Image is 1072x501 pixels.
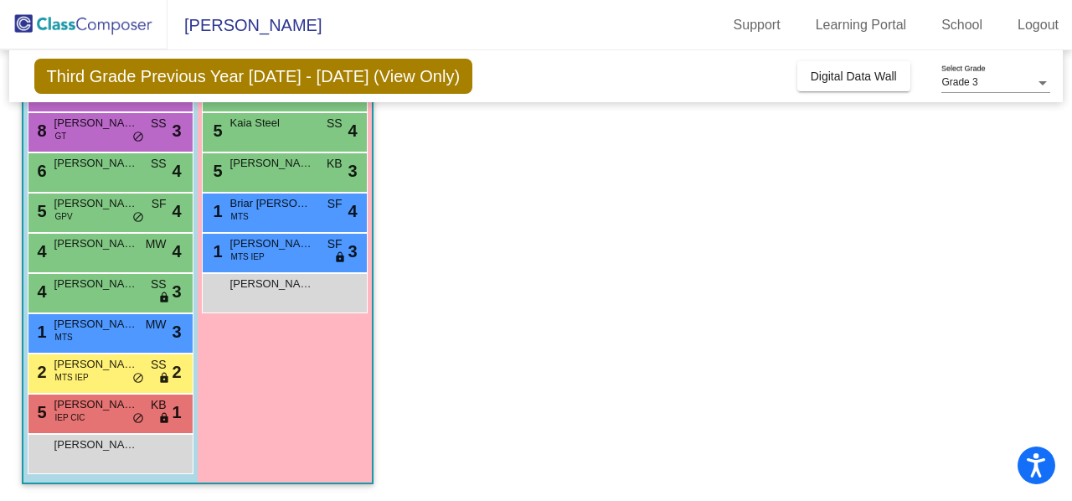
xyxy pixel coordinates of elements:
[151,276,167,293] span: SS
[54,155,138,172] span: [PERSON_NAME]
[146,316,167,333] span: MW
[209,202,223,220] span: 1
[172,158,181,183] span: 4
[348,199,357,224] span: 4
[941,76,977,88] span: Grade 3
[209,162,223,180] span: 5
[802,12,920,39] a: Learning Portal
[172,239,181,264] span: 4
[172,319,181,344] span: 3
[172,199,181,224] span: 4
[33,403,47,421] span: 5
[132,211,144,225] span: do_not_disturb_alt
[231,210,249,223] span: MTS
[811,70,897,83] span: Digital Data Wall
[54,276,138,292] span: [PERSON_NAME]
[146,235,167,253] span: MW
[720,12,794,39] a: Support
[33,202,47,220] span: 5
[327,235,343,253] span: SF
[158,412,170,426] span: lock
[230,276,314,292] span: [PERSON_NAME]
[167,12,322,39] span: [PERSON_NAME]
[54,436,138,453] span: [PERSON_NAME]
[33,282,47,301] span: 4
[33,121,47,140] span: 8
[33,242,47,261] span: 4
[158,372,170,385] span: lock
[209,242,223,261] span: 1
[172,400,181,425] span: 1
[231,250,265,263] span: MTS IEP
[54,115,138,132] span: [PERSON_NAME]
[33,363,47,381] span: 2
[172,118,181,143] span: 3
[172,279,181,304] span: 3
[55,331,73,343] span: MTS
[54,356,138,373] span: [PERSON_NAME]
[132,412,144,426] span: do_not_disturb_alt
[132,131,144,144] span: do_not_disturb_alt
[54,195,138,212] span: [PERSON_NAME]
[132,372,144,385] span: do_not_disturb_alt
[230,195,314,212] span: Briar [PERSON_NAME]
[33,162,47,180] span: 6
[151,396,167,414] span: KB
[797,61,910,91] button: Digital Data Wall
[172,359,181,385] span: 2
[348,239,357,264] span: 3
[55,371,89,384] span: MTS IEP
[54,396,138,413] span: [PERSON_NAME]
[55,210,73,223] span: GPV
[230,155,314,172] span: [PERSON_NAME]
[348,118,357,143] span: 4
[54,235,138,252] span: [PERSON_NAME]
[55,130,67,142] span: GT
[348,158,357,183] span: 3
[327,195,343,213] span: SF
[230,235,314,252] span: [PERSON_NAME] Iron Rope
[209,121,223,140] span: 5
[327,155,343,173] span: KB
[151,115,167,132] span: SS
[158,292,170,305] span: lock
[34,59,473,94] span: Third Grade Previous Year [DATE] - [DATE] (View Only)
[151,356,167,374] span: SS
[1004,12,1072,39] a: Logout
[151,155,167,173] span: SS
[33,323,47,341] span: 1
[334,251,346,265] span: lock
[152,195,167,213] span: SF
[928,12,996,39] a: School
[327,115,343,132] span: SS
[230,115,314,132] span: Kaia Steel
[55,411,85,424] span: IEP CIC
[54,316,138,333] span: [PERSON_NAME]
